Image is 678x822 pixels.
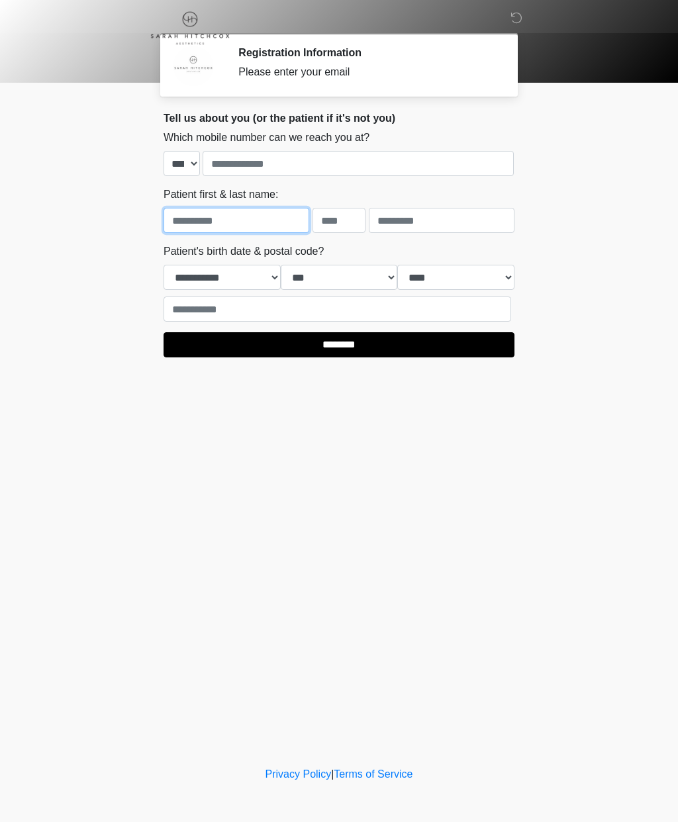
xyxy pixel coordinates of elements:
[164,130,369,146] label: Which mobile number can we reach you at?
[150,10,230,45] img: Sarah Hitchcox Aesthetics Logo
[164,112,514,124] h2: Tell us about you (or the patient if it's not you)
[164,244,324,259] label: Patient's birth date & postal code?
[164,187,278,203] label: Patient first & last name:
[238,64,495,80] div: Please enter your email
[331,768,334,780] a: |
[334,768,412,780] a: Terms of Service
[266,768,332,780] a: Privacy Policy
[173,46,213,86] img: Agent Avatar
